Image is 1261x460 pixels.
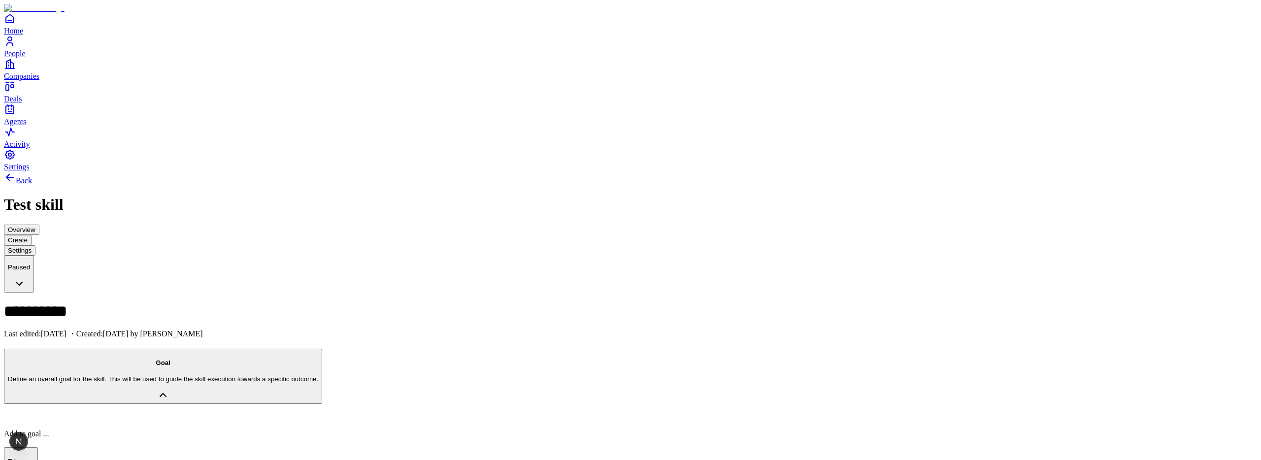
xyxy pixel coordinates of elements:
span: Settings [4,163,30,171]
p: Last edited: [DATE] ・Created: [DATE] by [PERSON_NAME] [4,329,1257,339]
img: Item Brain Logo [4,4,65,13]
p: Define an overall goal for the skill. This will be used to guide the skill execution towards a sp... [8,375,318,383]
span: Home [4,27,23,35]
a: Back [4,176,32,185]
span: Companies [4,72,39,80]
h1: Test skill [4,196,1257,214]
button: GoalDefine an overall goal for the skill. This will be used to guide the skill execution towards ... [4,349,322,404]
p: Add to goal ... [4,429,1257,438]
a: Settings [4,149,1257,171]
span: Agents [4,117,26,126]
a: Deals [4,81,1257,103]
div: GoalDefine an overall goal for the skill. This will be used to guide the skill execution towards ... [4,413,1257,438]
span: Activity [4,140,30,148]
a: Agents [4,103,1257,126]
span: People [4,49,26,58]
a: Activity [4,126,1257,148]
a: Home [4,13,1257,35]
button: Create [4,235,32,245]
span: Deals [4,95,22,103]
a: People [4,35,1257,58]
h4: Goal [8,359,318,366]
button: Settings [4,245,35,256]
a: Companies [4,58,1257,80]
button: Overview [4,225,39,235]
